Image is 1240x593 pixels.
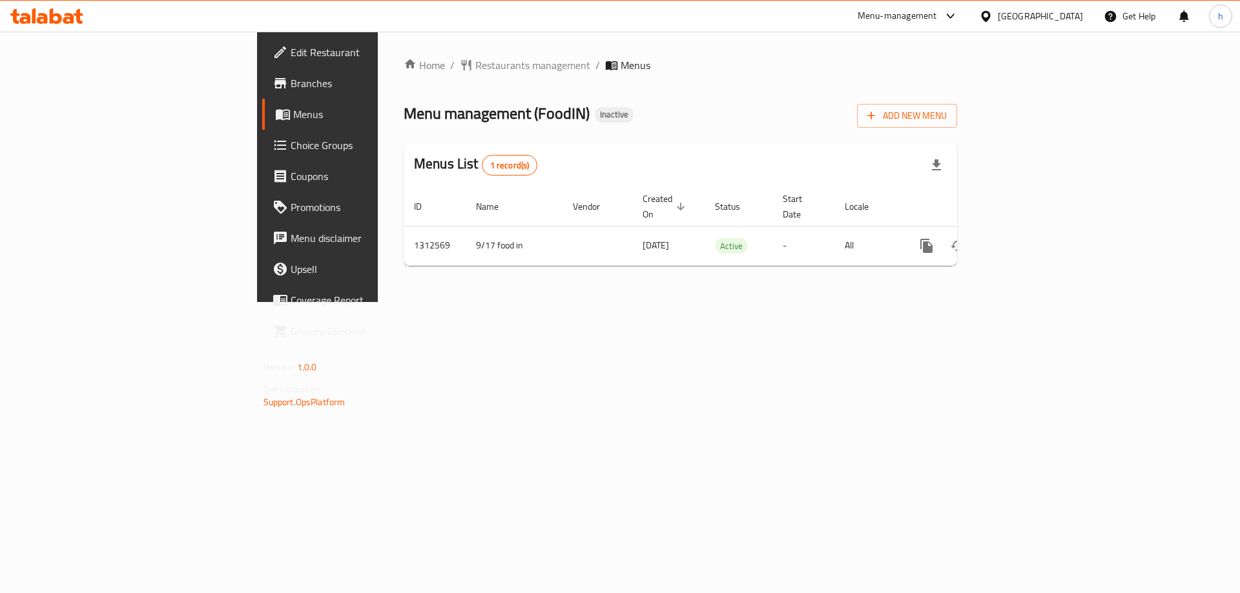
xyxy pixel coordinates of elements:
[262,161,464,192] a: Coupons
[263,359,295,376] span: Version:
[901,187,1046,226] th: Actions
[262,192,464,223] a: Promotions
[595,57,600,73] li: /
[262,130,464,161] a: Choice Groups
[262,68,464,99] a: Branches
[291,261,454,277] span: Upsell
[715,239,748,254] span: Active
[291,45,454,60] span: Edit Restaurant
[414,154,537,176] h2: Menus List
[573,199,617,214] span: Vendor
[466,226,563,265] td: 9/17 food in
[291,292,454,308] span: Coverage Report
[262,316,464,347] a: Grocery Checklist
[263,381,323,397] span: Get support on:
[858,8,937,24] div: Menu-management
[297,359,317,376] span: 1.0.0
[482,159,537,172] span: 1 record(s)
[911,230,942,261] button: more
[834,226,901,265] td: All
[262,99,464,130] a: Menus
[482,155,538,176] div: Total records count
[921,150,952,181] div: Export file
[414,199,439,214] span: ID
[404,187,1046,266] table: enhanced table
[404,99,590,128] span: Menu management ( FoodIN )
[715,199,757,214] span: Status
[857,104,957,128] button: Add New Menu
[621,57,650,73] span: Menus
[772,226,834,265] td: -
[262,254,464,285] a: Upsell
[291,168,454,184] span: Coupons
[291,323,454,339] span: Grocery Checklist
[404,57,957,73] nav: breadcrumb
[715,238,748,254] div: Active
[291,137,454,153] span: Choice Groups
[643,191,689,222] span: Created On
[595,109,634,120] span: Inactive
[262,223,464,254] a: Menu disclaimer
[293,106,454,122] span: Menus
[783,191,819,222] span: Start Date
[263,394,346,410] a: Support.OpsPlatform
[262,37,464,68] a: Edit Restaurant
[643,237,669,254] span: [DATE]
[942,230,973,261] button: Change Status
[867,108,947,124] span: Add New Menu
[475,57,590,73] span: Restaurants management
[998,9,1083,23] div: [GEOGRAPHIC_DATA]
[476,199,515,214] span: Name
[291,199,454,215] span: Promotions
[595,107,634,123] div: Inactive
[845,199,885,214] span: Locale
[460,57,590,73] a: Restaurants management
[1218,9,1223,23] span: h
[262,285,464,316] a: Coverage Report
[291,75,454,91] span: Branches
[291,230,454,246] span: Menu disclaimer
